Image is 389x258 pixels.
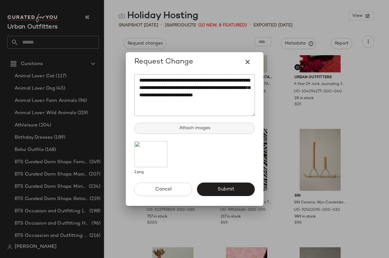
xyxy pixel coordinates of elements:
[134,167,167,175] div: 2.png
[217,187,234,192] span: Submit
[197,183,255,196] button: Submit
[134,141,167,167] img: f6cc746c-ab4b-44d3-9151-c5ee5653118f
[155,187,171,192] span: Cancel
[179,126,210,131] span: Attach images
[134,57,193,67] span: Request Change
[134,123,255,134] button: Attach images
[134,183,192,196] button: Cancel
